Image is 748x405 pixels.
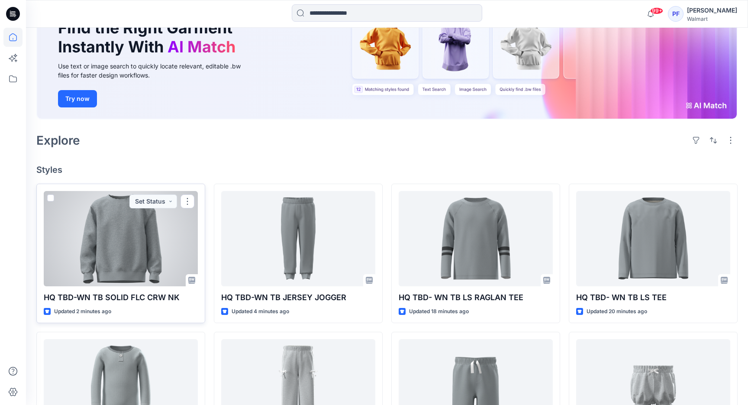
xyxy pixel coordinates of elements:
[687,5,737,16] div: [PERSON_NAME]
[232,307,289,316] p: Updated 4 minutes ago
[44,191,198,286] a: HQ TBD-WN TB SOLID FLC CRW NK
[44,292,198,304] p: HQ TBD-WN TB SOLID FLC CRW NK
[36,165,738,175] h4: Styles
[54,307,111,316] p: Updated 2 minutes ago
[58,90,97,107] button: Try now
[576,292,730,304] p: HQ TBD- WN TB LS TEE
[587,307,647,316] p: Updated 20 minutes ago
[650,7,663,14] span: 99+
[668,6,684,22] div: PF
[221,292,375,304] p: HQ TBD-WN TB JERSEY JOGGER
[687,16,737,22] div: Walmart
[221,191,375,286] a: HQ TBD-WN TB JERSEY JOGGER
[399,292,553,304] p: HQ TBD- WN TB LS RAGLAN TEE
[168,37,235,56] span: AI Match
[58,62,253,80] div: Use text or image search to quickly locate relevant, editable .bw files for faster design workflows.
[409,307,469,316] p: Updated 18 minutes ago
[58,19,240,56] h1: Find the Right Garment Instantly With
[399,191,553,286] a: HQ TBD- WN TB LS RAGLAN TEE
[576,191,730,286] a: HQ TBD- WN TB LS TEE
[36,133,80,147] h2: Explore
